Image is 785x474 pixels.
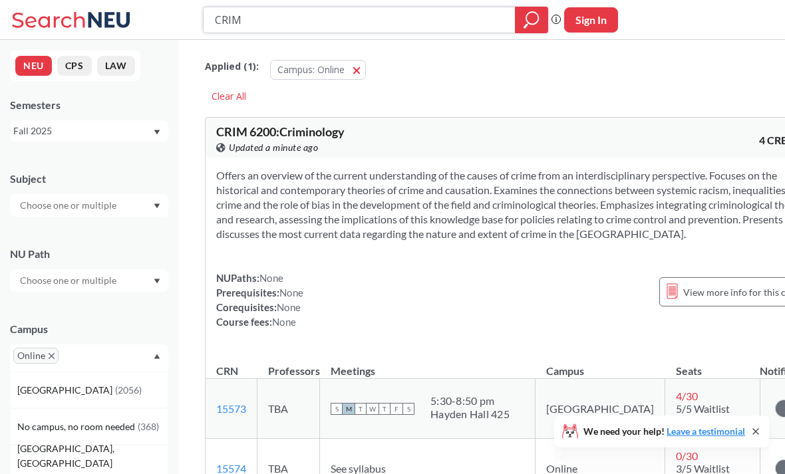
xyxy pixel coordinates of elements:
[154,203,160,209] svg: Dropdown arrow
[277,301,301,313] span: None
[214,9,506,31] input: Class, professor, course number, "phrase"
[229,140,318,155] span: Updated a minute ago
[331,403,343,415] span: S
[205,86,253,106] div: Clear All
[391,403,402,415] span: F
[259,272,283,284] span: None
[320,350,536,379] th: Meetings
[17,383,115,398] span: [GEOGRAPHIC_DATA]
[270,60,366,80] button: Campus: Online
[15,56,52,76] button: NEU
[138,421,159,432] span: ( 368 )
[13,124,152,138] div: Fall 2025
[97,56,135,76] button: LAW
[216,402,246,415] a: 15573
[257,350,320,379] th: Professors
[536,379,665,439] td: [GEOGRAPHIC_DATA]
[667,425,745,437] a: Leave a testimonial
[10,98,168,112] div: Semesters
[154,354,160,359] svg: Dropdown arrow
[665,350,760,379] th: Seats
[676,390,698,402] span: 4 / 30
[10,269,168,292] div: Dropdown arrow
[277,63,345,76] span: Campus: Online
[515,7,548,33] div: magnifying glass
[10,120,168,142] div: Fall 2025Dropdown arrow
[10,322,168,336] div: Campus
[430,408,510,421] div: Hayden Hall 425
[13,273,125,289] input: Choose one or multiple
[676,449,698,462] span: 0 / 30
[536,350,665,379] th: Campus
[564,7,618,33] button: Sign In
[49,353,55,359] svg: X to remove pill
[17,441,168,471] span: [GEOGRAPHIC_DATA], [GEOGRAPHIC_DATA]
[430,394,510,408] div: 5:30 - 8:50 pm
[205,59,259,74] span: Applied ( 1 ):
[583,427,745,436] span: We need your help!
[402,403,414,415] span: S
[115,384,142,396] span: ( 2056 )
[279,287,303,298] span: None
[676,402,730,427] span: 5/5 Waitlist Seats
[17,419,138,434] span: No campus, no room needed
[343,403,355,415] span: M
[13,197,125,213] input: Choose one or multiple
[367,403,379,415] span: W
[13,348,59,364] span: OnlineX to remove pill
[10,344,168,372] div: OnlineX to remove pillDropdown arrow[GEOGRAPHIC_DATA](2056)No campus, no room needed(368)[GEOGRAP...
[355,403,367,415] span: T
[57,56,92,76] button: CPS
[257,379,320,439] td: TBA
[524,11,540,29] svg: magnifying glass
[216,271,303,329] div: NUPaths: Prerequisites: Corequisites: Course fees:
[154,279,160,284] svg: Dropdown arrow
[379,403,391,415] span: T
[272,316,296,328] span: None
[10,194,168,217] div: Dropdown arrow
[10,172,168,186] div: Subject
[154,130,160,135] svg: Dropdown arrow
[10,247,168,261] div: NU Path
[216,124,345,139] span: CRIM 6200 : Criminology
[216,364,238,378] div: CRN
